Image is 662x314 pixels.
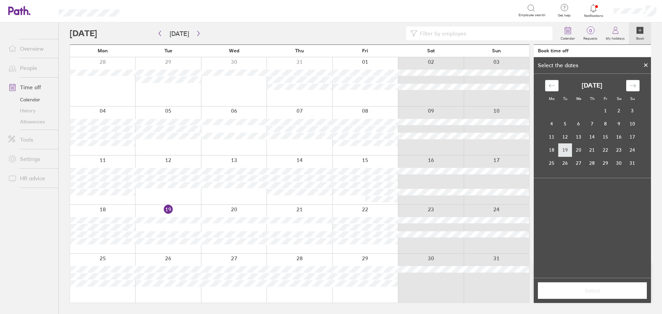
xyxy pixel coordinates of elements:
[612,117,626,130] td: Saturday, August 9, 2025
[599,117,612,130] td: Friday, August 8, 2025
[3,152,58,166] a: Settings
[559,143,572,156] td: Tuesday, August 19, 2025
[632,34,648,41] label: Book
[585,117,599,130] td: Thursday, August 7, 2025
[559,130,572,143] td: Tuesday, August 12, 2025
[604,96,607,101] small: Fr
[585,156,599,170] td: Thursday, August 28, 2025
[538,48,569,53] div: Book time off
[164,28,194,39] button: [DATE]
[572,156,585,170] td: Wednesday, August 27, 2025
[576,96,581,101] small: We
[3,61,58,75] a: People
[556,34,579,41] label: Calendar
[427,48,435,53] span: Sat
[612,104,626,117] td: Saturday, August 2, 2025
[3,80,58,94] a: Time off
[626,143,639,156] td: Sunday, August 24, 2025
[582,82,602,89] strong: [DATE]
[229,48,239,53] span: Wed
[612,130,626,143] td: Saturday, August 16, 2025
[3,133,58,146] a: Tools
[626,130,639,143] td: Sunday, August 17, 2025
[543,287,642,294] span: Select
[572,130,585,143] td: Wednesday, August 13, 2025
[519,13,545,17] span: Employee search
[579,22,602,44] a: 0Requests
[599,156,612,170] td: Friday, August 29, 2025
[572,117,585,130] td: Wednesday, August 6, 2025
[617,96,621,101] small: Sa
[599,130,612,143] td: Friday, August 15, 2025
[602,34,629,41] label: My holidays
[98,48,108,53] span: Mon
[545,130,559,143] td: Monday, August 11, 2025
[3,116,58,127] a: Allowances
[545,80,559,91] div: Move backward to switch to the previous month.
[556,22,579,44] a: Calendar
[626,104,639,117] td: Sunday, August 3, 2025
[626,156,639,170] td: Sunday, August 31, 2025
[545,117,559,130] td: Monday, August 4, 2025
[585,130,599,143] td: Thursday, August 14, 2025
[538,282,647,299] button: Select
[582,14,605,18] span: Notifications
[585,143,599,156] td: Thursday, August 21, 2025
[553,13,575,18] span: Get help
[572,143,585,156] td: Wednesday, August 20, 2025
[612,143,626,156] td: Saturday, August 23, 2025
[3,94,58,105] a: Calendar
[545,156,559,170] td: Monday, August 25, 2025
[590,96,594,101] small: Th
[629,22,651,44] a: Book
[3,171,58,185] a: HR advice
[563,96,567,101] small: Tu
[549,96,554,101] small: Mo
[626,117,639,130] td: Sunday, August 10, 2025
[602,22,629,44] a: My holidays
[559,117,572,130] td: Tuesday, August 5, 2025
[612,156,626,170] td: Saturday, August 30, 2025
[599,143,612,156] td: Friday, August 22, 2025
[630,96,635,101] small: Su
[417,27,548,40] input: Filter by employee
[579,34,602,41] label: Requests
[579,28,602,33] span: 0
[626,80,640,91] div: Move forward to switch to the next month.
[492,48,501,53] span: Sun
[599,104,612,117] td: Friday, August 1, 2025
[538,74,647,178] div: Calendar
[164,48,172,53] span: Tue
[295,48,304,53] span: Thu
[3,105,58,116] a: History
[362,48,368,53] span: Fri
[138,7,156,13] div: Search
[559,156,572,170] td: Tuesday, August 26, 2025
[534,62,582,68] div: Select the dates
[545,143,559,156] td: Monday, August 18, 2025
[582,3,605,18] a: Notifications
[3,42,58,55] a: Overview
